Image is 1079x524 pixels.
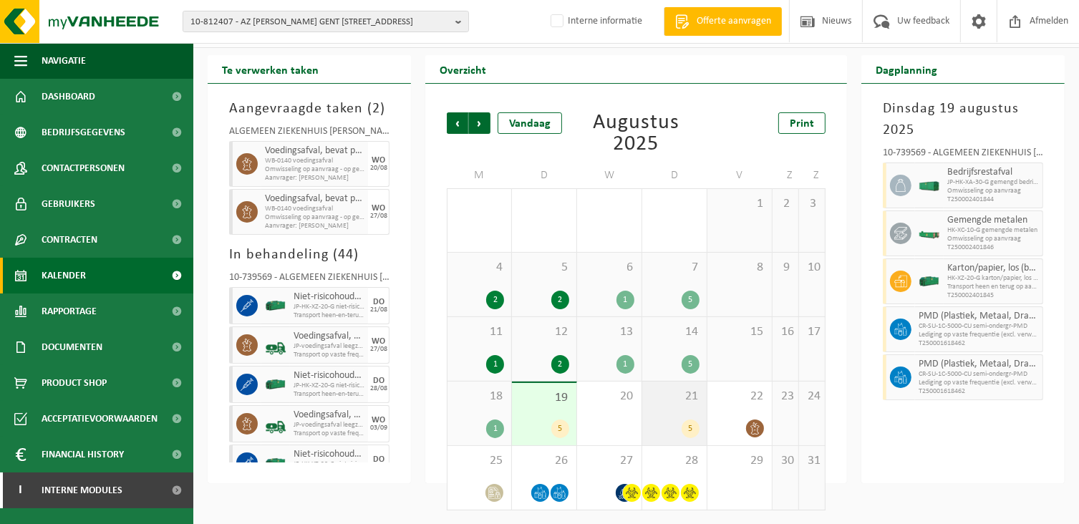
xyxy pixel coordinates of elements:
img: BL-LQ-LV [265,413,286,435]
span: WB-0140 voedingsafval [265,157,364,165]
img: HK-XZ-20-GN-00 [919,271,940,292]
span: Transport op vaste frequentie [294,430,364,438]
span: 27 [584,453,634,469]
div: 21/08 [370,306,387,314]
span: Print [790,118,814,130]
span: 30 [780,453,791,469]
div: DO [373,298,384,306]
div: DO [373,377,384,385]
span: PMD (Plastiek, Metaal, Drankkartons) (bedrijven) [919,311,1039,322]
span: Niet-risicohoudend medisch afval (zorgcentra) [294,449,364,460]
div: 03/09 [370,424,387,432]
span: JP-voedingsafval leegzuigen 7000 lt [294,421,364,430]
div: WO [372,156,385,165]
span: 5 [519,260,569,276]
span: Transport op vaste frequentie [294,351,364,359]
span: Transport heen en terug op aanvraag [947,283,1039,291]
img: HK-XC-10-GN-00 [919,228,940,239]
span: 28 [649,453,700,469]
div: DO [373,455,384,464]
div: WO [372,416,385,424]
span: 23 [780,389,791,404]
td: D [642,162,707,188]
td: Z [799,162,826,188]
span: Bedrijfsgegevens [42,115,125,150]
div: 27/08 [370,346,387,353]
span: WB-0140 voedingsafval [265,205,364,213]
div: 5 [682,355,700,374]
span: Contracten [42,222,97,258]
span: JP-HK-XA-30-G gemengd bedrijfsafval [947,178,1039,187]
span: 13 [584,324,634,340]
span: Gemengde metalen [947,215,1039,226]
img: HK-XZ-20-GN-00 [265,452,286,474]
span: Transport heen-en-terug op vaste frequentie [294,311,364,320]
span: Bedrijfsrestafval [947,167,1039,178]
span: Gebruikers [42,186,95,222]
span: 16 [780,324,791,340]
button: 10-812407 - AZ [PERSON_NAME] GENT [STREET_ADDRESS] [183,11,469,32]
span: 8 [715,260,765,276]
img: BL-LQ-LV [265,334,286,356]
span: 21 [649,389,700,404]
span: 12 [519,324,569,340]
label: Interne informatie [548,11,642,32]
div: 2 [551,355,569,374]
td: V [707,162,773,188]
td: D [512,162,577,188]
div: 2 [486,291,504,309]
div: WO [372,204,385,213]
span: HK-XC-10-G gemengde metalen [947,226,1039,235]
span: 19 [519,390,569,406]
span: 4 [455,260,504,276]
div: 1 [486,419,504,438]
span: Vorige [447,112,468,134]
span: 25 [455,453,504,469]
span: PMD (Plastiek, Metaal, Drankkartons) (bedrijven) [919,359,1039,370]
span: Documenten [42,329,102,365]
img: HK-XZ-20-GN-00 [265,295,286,316]
td: W [577,162,642,188]
span: Contactpersonen [42,150,125,186]
span: 29 [715,453,765,469]
h3: In behandeling ( ) [229,244,389,266]
span: 22 [715,389,765,404]
span: 44 [338,248,354,262]
img: HK-XZ-20-GN-00 [265,374,286,395]
td: M [447,162,512,188]
div: 27/08 [370,213,387,220]
a: Offerte aanvragen [664,7,782,36]
span: 2 [780,196,791,212]
span: Aanvrager: [PERSON_NAME] [265,222,364,231]
span: Omwisseling op aanvraag [947,187,1039,195]
span: 10-812407 - AZ [PERSON_NAME] GENT [STREET_ADDRESS] [190,11,450,33]
span: T250002401845 [947,291,1039,300]
span: CR-SU-1C-5000-CU semi-ondergr-PMD [919,322,1039,331]
div: 10-739569 - ALGEMEEN ZIEKENHUIS [PERSON_NAME] GENT AV - [GEOGRAPHIC_DATA] [883,148,1043,162]
h3: Aangevraagde taken ( ) [229,98,389,120]
span: 14 [649,324,700,340]
img: HK-XA-30-GN-00 [919,180,940,191]
span: T250001618462 [919,339,1039,348]
span: 17 [806,324,818,340]
span: 11 [455,324,504,340]
span: JP-voedingsafval leegzuigen 7000 lt [294,342,364,351]
span: JP-HK-XZ-20-G niet-risicohoudend medisch afval (zorgcentra) [294,460,364,469]
span: 31 [806,453,818,469]
span: 1 [715,196,765,212]
div: 28/08 [370,385,387,392]
span: 2 [372,102,380,116]
span: JP-HK-XZ-20-G niet-risicohoudend medisch afval (zorgcentra) [294,303,364,311]
span: Omwisseling op aanvraag - op geplande route (incl. verwerking) [265,165,364,174]
span: 15 [715,324,765,340]
span: I [14,472,27,508]
span: CR-SU-1C-5000-CU semi-ondergr-PMD [919,370,1039,379]
span: Voedingsafval, bevat producten van dierlijke oorsprong, onverpakt, categorie 3 [294,409,364,421]
span: HK-XZ-20-G karton/papier, los (bedrijven) [947,274,1039,283]
div: WO [372,337,385,346]
span: Volgende [469,112,490,134]
span: 24 [806,389,818,404]
span: Acceptatievoorwaarden [42,401,158,437]
span: 18 [455,389,504,404]
div: 1 [616,291,634,309]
